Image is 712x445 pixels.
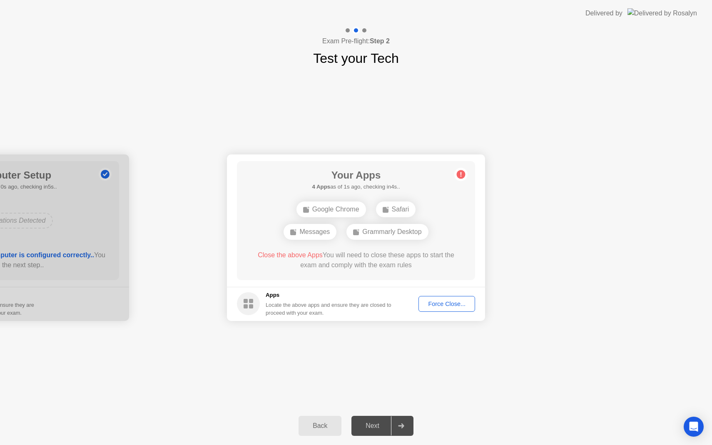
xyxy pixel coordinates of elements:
[258,251,323,259] span: Close the above Apps
[370,37,390,45] b: Step 2
[266,301,392,317] div: Locate the above apps and ensure they are closed to proceed with your exam.
[299,416,341,436] button: Back
[684,417,704,437] div: Open Intercom Messenger
[296,201,366,217] div: Google Chrome
[313,48,399,68] h1: Test your Tech
[421,301,472,307] div: Force Close...
[351,416,413,436] button: Next
[627,8,697,18] img: Delivered by Rosalyn
[249,250,463,270] div: You will need to close these apps to start the exam and comply with the exam rules
[418,296,475,312] button: Force Close...
[312,168,400,183] h1: Your Apps
[376,201,416,217] div: Safari
[322,36,390,46] h4: Exam Pre-flight:
[284,224,336,240] div: Messages
[585,8,622,18] div: Delivered by
[312,183,400,191] h5: as of 1s ago, checking in4s..
[312,184,330,190] b: 4 Apps
[301,422,339,430] div: Back
[354,422,391,430] div: Next
[346,224,428,240] div: Grammarly Desktop
[266,291,392,299] h5: Apps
